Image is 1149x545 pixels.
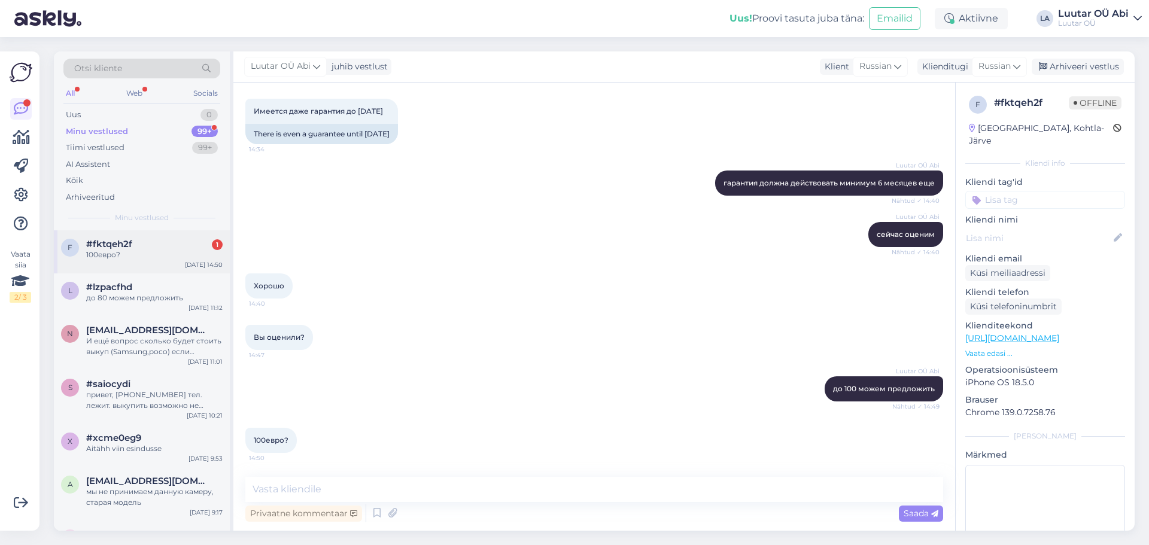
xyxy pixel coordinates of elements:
span: Saada [904,508,938,519]
div: И ещё вопрос сколько будет стоить выкуп (Samsung,poco) если забирать 15 числа [86,336,223,357]
p: Vaata edasi ... [965,348,1125,359]
div: All [63,86,77,101]
p: Kliendi email [965,252,1125,265]
div: [DATE] 10:21 [187,411,223,420]
span: Russian [978,60,1011,73]
div: Vaata siia [10,249,31,303]
span: #lzpacfhd [86,282,132,293]
span: x [68,437,72,446]
div: 2 / 3 [10,292,31,303]
span: Luutar OÜ Abi [895,161,940,170]
span: гарантия должна действовать минимум 6 месяцев еще [724,178,935,187]
span: Luutar OÜ Abi [251,60,311,73]
div: [DATE] 9:17 [190,508,223,517]
div: Kliendi info [965,158,1125,169]
div: AI Assistent [66,159,110,170]
input: Lisa nimi [966,232,1111,245]
span: 14:50 [249,453,294,462]
div: Luutar OÜ [1058,19,1129,28]
p: Märkmed [965,449,1125,461]
div: # fktqeh2f [994,96,1069,110]
div: 100евро? [86,249,223,260]
div: Klient [820,60,849,73]
span: Хорошо [254,281,284,290]
div: 1 [212,239,223,250]
div: [DATE] 11:01 [188,357,223,366]
div: Socials [191,86,220,101]
div: Tiimi vestlused [66,142,124,154]
span: nagornyyartem260796@gmail.com [86,325,211,336]
div: Aitähh viin esindusse [86,443,223,454]
span: #3kfnd8ui [86,529,134,540]
span: l [68,286,72,295]
span: n [67,329,73,338]
div: juhib vestlust [327,60,388,73]
span: Luutar OÜ Abi [895,212,940,221]
div: 0 [200,109,218,121]
span: artkaletin302@gmail.com [86,476,211,486]
span: #fktqeh2f [86,239,132,249]
div: Klienditugi [917,60,968,73]
div: Proovi tasuta juba täna: [729,11,864,26]
div: до 80 можем предложить [86,293,223,303]
img: Askly Logo [10,61,32,84]
div: LA [1036,10,1053,27]
div: 99+ [191,126,218,138]
p: Klienditeekond [965,319,1125,332]
span: s [68,383,72,392]
b: Uus! [729,13,752,24]
div: Aktiivne [935,8,1008,29]
span: 100евро? [254,436,288,444]
span: #xcme0eg9 [86,433,141,443]
p: iPhone OS 18.5.0 [965,376,1125,389]
button: Emailid [869,7,920,30]
span: #saiocydi [86,379,130,389]
div: Luutar OÜ Abi [1058,9,1129,19]
p: Operatsioonisüsteem [965,364,1125,376]
span: до 100 можем предложить [833,384,935,393]
div: There is even a guarantee until [DATE] [245,124,398,144]
span: Вы оценили? [254,333,305,342]
div: Web [124,86,145,101]
span: Otsi kliente [74,62,122,75]
div: [DATE] 9:53 [189,454,223,463]
span: Luutar OÜ Abi [895,367,940,376]
p: Brauser [965,394,1125,406]
span: f [975,100,980,109]
span: 14:40 [249,299,294,308]
span: Offline [1069,96,1121,109]
span: Nähtud ✓ 14:40 [892,196,940,205]
p: Chrome 139.0.7258.76 [965,406,1125,419]
div: Küsi telefoninumbrit [965,299,1062,315]
span: 14:34 [249,145,294,154]
div: Küsi meiliaadressi [965,265,1050,281]
span: сейчас оценим [877,230,935,239]
p: Kliendi telefon [965,286,1125,299]
span: 14:47 [249,351,294,360]
div: 99+ [192,142,218,154]
div: мы не принимаем данную камеру, старая модель [86,486,223,508]
div: Arhiveeritud [66,191,115,203]
div: [DATE] 14:50 [185,260,223,269]
div: [DATE] 11:12 [189,303,223,312]
span: Russian [859,60,892,73]
div: Kõik [66,175,83,187]
span: a [68,480,73,489]
div: привет, [PHONE_NUMBER] тел. лежит. выкупить возможно не смогу, сколько будет стоить продлить до 1... [86,389,223,411]
a: [URL][DOMAIN_NAME] [965,333,1059,343]
div: Privaatne kommentaar [245,506,362,522]
input: Lisa tag [965,191,1125,209]
div: [GEOGRAPHIC_DATA], Kohtla-Järve [969,122,1113,147]
div: [PERSON_NAME] [965,431,1125,442]
span: Имеется даже гарантия до [DATE] [254,106,383,115]
div: Arhiveeri vestlus [1032,59,1124,75]
span: Minu vestlused [115,212,169,223]
p: Kliendi nimi [965,214,1125,226]
span: Nähtud ✓ 14:40 [892,248,940,257]
div: Uus [66,109,81,121]
span: Nähtud ✓ 14:49 [892,402,940,411]
span: f [68,243,72,252]
div: Minu vestlused [66,126,128,138]
p: Kliendi tag'id [965,176,1125,188]
a: Luutar OÜ AbiLuutar OÜ [1058,9,1142,28]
